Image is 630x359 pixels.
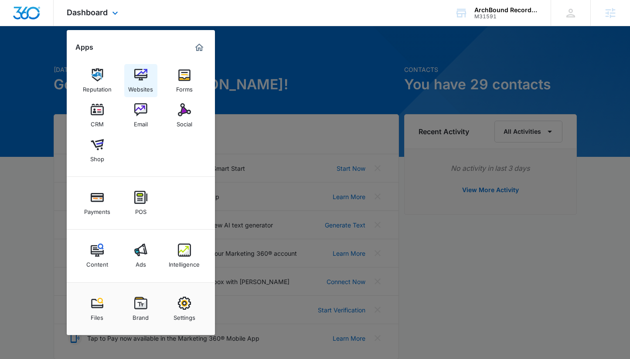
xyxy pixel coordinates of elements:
[135,204,146,215] div: POS
[192,41,206,54] a: Marketing 360® Dashboard
[133,310,149,321] div: Brand
[169,257,200,268] div: Intelligence
[168,292,201,325] a: Settings
[168,239,201,272] a: Intelligence
[124,99,157,132] a: Email
[124,186,157,220] a: POS
[177,116,192,128] div: Social
[128,81,153,93] div: Websites
[176,81,193,93] div: Forms
[124,292,157,325] a: Brand
[83,81,112,93] div: Reputation
[86,257,108,268] div: Content
[91,116,104,128] div: CRM
[124,239,157,272] a: Ads
[174,310,195,321] div: Settings
[124,64,157,97] a: Websites
[67,8,108,17] span: Dashboard
[91,310,103,321] div: Files
[134,116,148,128] div: Email
[474,7,538,14] div: account name
[474,14,538,20] div: account id
[90,151,104,163] div: Shop
[168,64,201,97] a: Forms
[81,99,114,132] a: CRM
[75,43,93,51] h2: Apps
[168,99,201,132] a: Social
[81,186,114,220] a: Payments
[84,204,110,215] div: Payments
[81,239,114,272] a: Content
[81,64,114,97] a: Reputation
[81,292,114,325] a: Files
[81,134,114,167] a: Shop
[136,257,146,268] div: Ads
